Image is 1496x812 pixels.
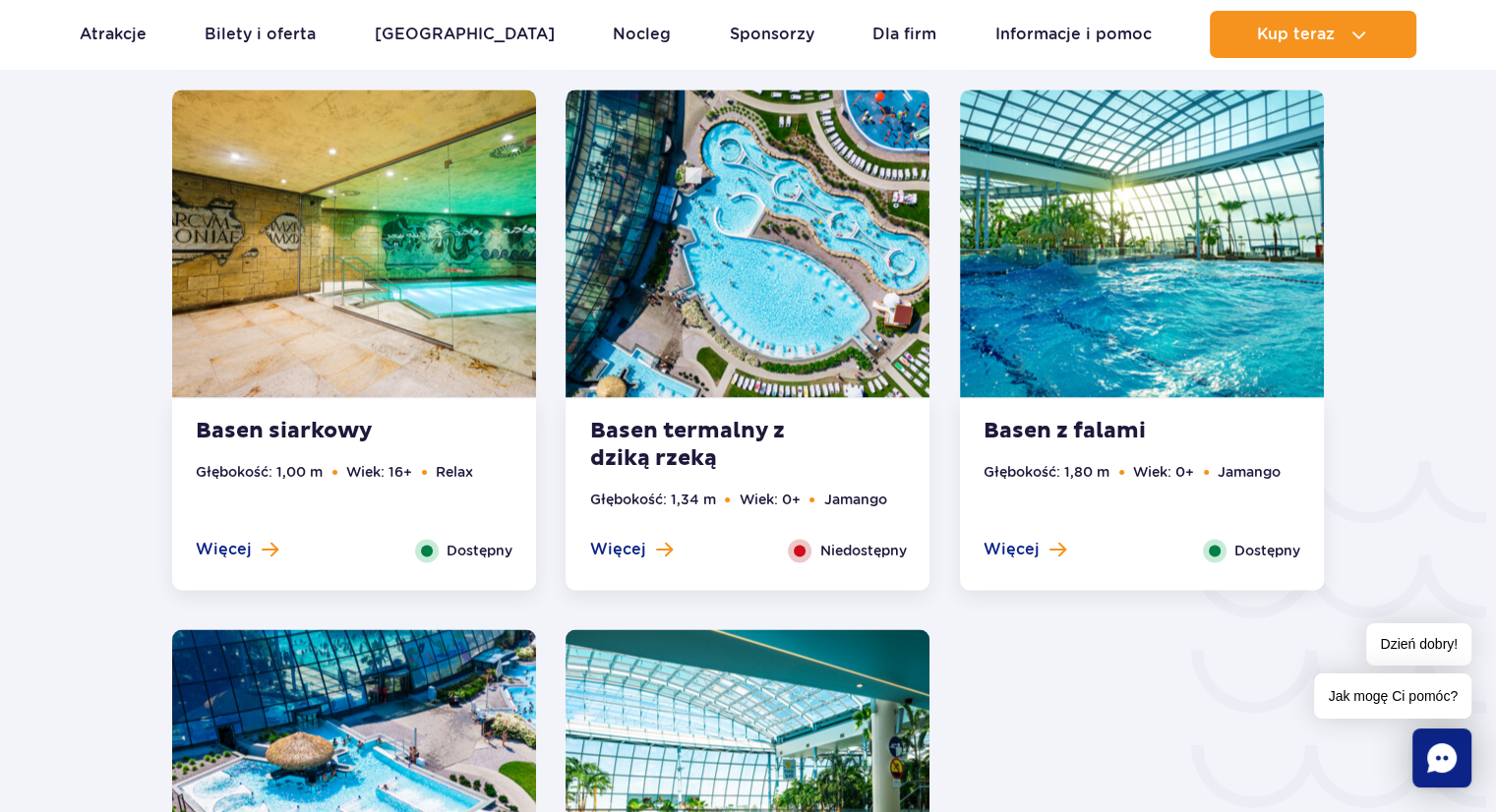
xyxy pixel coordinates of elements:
button: Więcej [984,539,1066,560]
a: Nocleg [613,11,671,58]
button: Więcej [589,539,672,560]
a: Bilety i oferta [205,11,316,58]
li: Wiek: 16+ [346,461,412,483]
a: Informacje i pomoc [995,11,1152,58]
button: Kup teraz [1210,11,1416,58]
button: Więcej [196,539,278,560]
span: Więcej [196,539,252,560]
div: Chat [1412,728,1471,787]
span: Dostępny [447,540,512,561]
li: Głębokość: 1,34 m [589,489,715,510]
li: Jamango [823,489,886,510]
img: Sulphur pool [172,89,536,397]
span: Jak mogę Ci pomóc? [1314,673,1471,719]
img: Wave Pool [960,89,1324,397]
a: Dla firm [872,11,936,58]
strong: Basen z falami [984,418,1222,445]
span: Więcej [984,539,1040,560]
span: Niedostępny [819,540,906,561]
a: Atrakcje [80,11,147,58]
strong: Basen siarkowy [196,418,434,445]
li: Głębokość: 1,80 m [984,461,1109,483]
li: Relax [436,461,473,483]
span: Dzień dobry! [1366,623,1471,666]
img: Thermal pool with crazy river [566,89,929,397]
li: Jamango [1218,461,1281,483]
span: Więcej [589,539,645,560]
li: Wiek: 0+ [1133,461,1194,483]
span: Dostępny [1234,540,1300,561]
li: Głębokość: 1,00 m [196,461,323,483]
li: Wiek: 0+ [739,489,800,510]
strong: Basen termalny z dziką rzeką [589,418,827,473]
a: Sponsorzy [730,11,814,58]
span: Kup teraz [1257,26,1335,43]
a: [GEOGRAPHIC_DATA] [375,11,555,58]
